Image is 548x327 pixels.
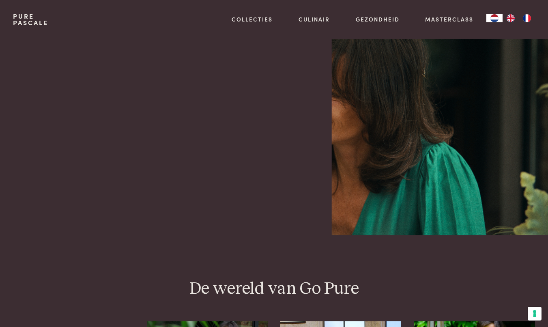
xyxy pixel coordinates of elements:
a: NL [486,14,503,22]
div: Language [486,14,503,22]
a: Gezondheid [356,15,400,24]
button: Uw voorkeuren voor toestemming voor trackingtechnologieën [528,307,542,321]
a: Collecties [232,15,273,24]
a: Masterclass [425,15,473,24]
a: PurePascale [13,13,48,26]
aside: Language selected: Nederlands [486,14,535,22]
a: EN [503,14,519,22]
a: FR [519,14,535,22]
a: Culinair [299,15,330,24]
ul: Language list [503,14,535,22]
h2: De wereld van Go Pure [13,278,535,300]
